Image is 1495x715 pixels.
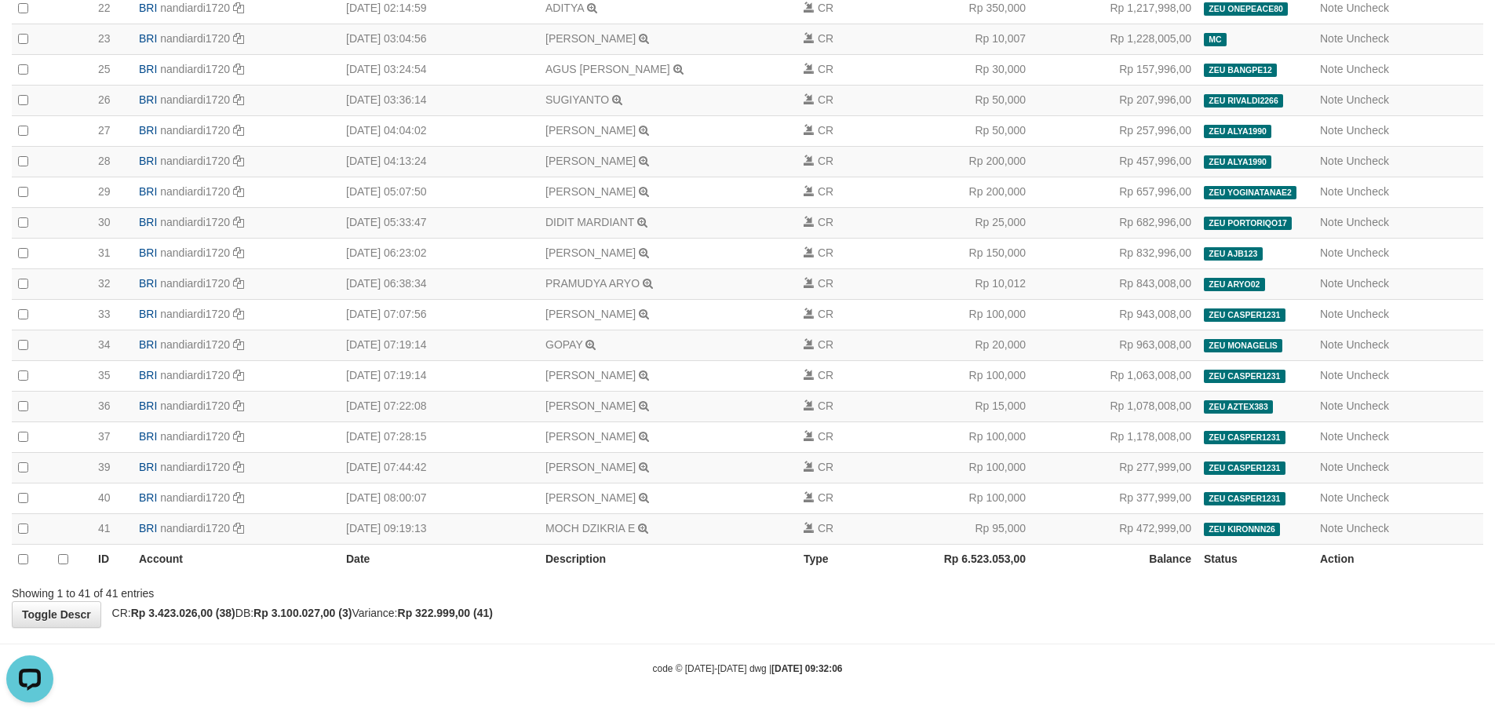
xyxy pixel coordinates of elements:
[340,115,539,146] td: [DATE] 04:04:02
[398,607,493,619] strong: Rp 322.999,00 (41)
[894,24,1032,54] td: Rp 10,007
[818,32,833,45] span: CR
[545,277,640,290] a: PRAMUDYA ARYO
[818,277,833,290] span: CR
[139,461,157,473] span: BRI
[233,63,244,75] a: Copy nandiardi1720 to clipboard
[1032,421,1198,452] td: Rp 1,178,008,00
[160,338,230,351] a: nandiardi1720
[894,268,1032,299] td: Rp 10,012
[233,32,244,45] a: Copy nandiardi1720 to clipboard
[98,461,111,473] span: 39
[6,6,53,53] button: Open LiveChat chat widget
[98,2,111,14] span: 22
[160,308,230,320] a: nandiardi1720
[1346,461,1388,473] a: Uncheck
[160,399,230,412] a: nandiardi1720
[818,369,833,381] span: CR
[545,216,634,228] a: DIDIT MARDIANT
[1346,124,1388,137] a: Uncheck
[1204,492,1285,505] span: ZEU CASPER1231
[1320,369,1344,381] a: Note
[1204,186,1296,199] span: ZEU YOGINATANAE2
[545,491,636,504] a: [PERSON_NAME]
[139,2,157,14] span: BRI
[1320,216,1344,228] a: Note
[131,607,235,619] strong: Rp 3.423.026,00 (38)
[894,421,1032,452] td: Rp 100,000
[160,216,230,228] a: nandiardi1720
[233,491,244,504] a: Copy nandiardi1720 to clipboard
[139,369,157,381] span: BRI
[1032,513,1198,544] td: Rp 472,999,00
[1032,483,1198,513] td: Rp 377,999,00
[1204,370,1285,383] span: ZEU CASPER1231
[1346,308,1388,320] a: Uncheck
[104,607,493,619] span: CR: DB: Variance:
[139,93,157,106] span: BRI
[1346,2,1388,14] a: Uncheck
[818,155,833,167] span: CR
[818,491,833,504] span: CR
[160,461,230,473] a: nandiardi1720
[1320,338,1344,351] a: Note
[1346,32,1388,45] a: Uncheck
[139,277,157,290] span: BRI
[139,522,157,534] span: BRI
[1204,247,1263,261] span: ZEU AJB123
[233,124,244,137] a: Copy nandiardi1720 to clipboard
[233,185,244,198] a: Copy nandiardi1720 to clipboard
[139,491,157,504] span: BRI
[139,185,157,198] span: BRI
[894,85,1032,115] td: Rp 50,000
[139,124,157,137] span: BRI
[894,330,1032,360] td: Rp 20,000
[1346,246,1388,259] a: Uncheck
[139,63,157,75] span: BRI
[340,360,539,391] td: [DATE] 07:19:14
[818,2,833,14] span: CR
[340,207,539,238] td: [DATE] 05:33:47
[98,491,111,504] span: 40
[1032,299,1198,330] td: Rp 943,008,00
[1346,491,1388,504] a: Uncheck
[98,185,111,198] span: 29
[894,54,1032,85] td: Rp 30,000
[545,430,636,443] a: [PERSON_NAME]
[233,430,244,443] a: Copy nandiardi1720 to clipboard
[894,207,1032,238] td: Rp 25,000
[1204,64,1277,77] span: ZEU BANGPE12
[160,2,230,14] a: nandiardi1720
[233,155,244,167] a: Copy nandiardi1720 to clipboard
[1320,2,1344,14] a: Note
[818,216,833,228] span: CR
[1320,93,1344,106] a: Note
[340,85,539,115] td: [DATE] 03:36:14
[894,360,1032,391] td: Rp 100,000
[233,277,244,290] a: Copy nandiardi1720 to clipboard
[1346,522,1388,534] a: Uncheck
[1204,2,1288,16] span: ZEU ONEPEACE80
[818,308,833,320] span: CR
[818,63,833,75] span: CR
[539,544,797,575] th: Description
[233,93,244,106] a: Copy nandiardi1720 to clipboard
[894,513,1032,544] td: Rp 95,000
[545,369,636,381] a: [PERSON_NAME]
[1032,238,1198,268] td: Rp 832,996,00
[233,308,244,320] a: Copy nandiardi1720 to clipboard
[653,663,843,674] small: code © [DATE]-[DATE] dwg |
[1320,461,1344,473] a: Note
[1032,330,1198,360] td: Rp 963,008,00
[894,146,1032,177] td: Rp 200,000
[545,155,636,167] a: [PERSON_NAME]
[894,238,1032,268] td: Rp 150,000
[1346,338,1388,351] a: Uncheck
[160,369,230,381] a: nandiardi1720
[1204,339,1282,352] span: ZEU MONAGELIS
[98,93,111,106] span: 26
[340,54,539,85] td: [DATE] 03:24:54
[160,32,230,45] a: nandiardi1720
[98,399,111,412] span: 36
[133,544,340,575] th: Account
